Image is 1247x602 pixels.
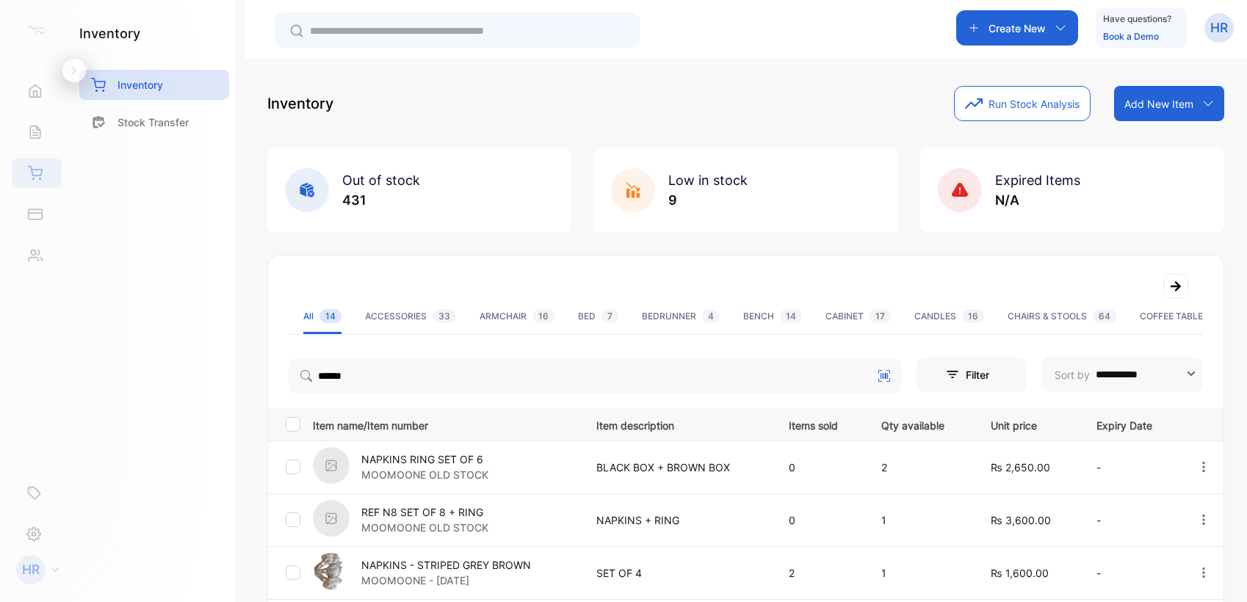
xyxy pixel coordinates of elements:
span: Low in stock [668,173,748,188]
button: HR [1204,10,1234,46]
p: Item description [596,415,759,433]
span: 16 [532,309,554,323]
p: - [1096,460,1167,475]
div: CHAIRS & STOOLS [1008,310,1116,323]
p: HR [22,560,40,579]
a: Stock Transfer [79,107,229,137]
img: item [313,500,350,537]
div: ACCESSORIES [365,310,456,323]
div: ARMCHAIR [480,310,554,323]
span: 33 [433,309,456,323]
span: 7 [601,309,618,323]
p: HR [1210,18,1228,37]
span: Expired Items [995,173,1080,188]
p: NAPKINS - STRIPED GREY BROWN [361,557,531,573]
button: Create New [956,10,1078,46]
div: All [303,310,341,323]
img: logo [26,19,48,41]
p: Add New Item [1124,96,1193,112]
button: Run Stock Analysis [954,86,1091,121]
p: 431 [342,190,420,210]
p: REF N8 SET OF 8 + RING [361,504,488,520]
p: NAPKINS + RING [596,512,759,528]
img: item [313,553,350,590]
p: N/A [995,190,1080,210]
p: SET OF 4 [596,565,759,581]
span: 4 [702,309,720,323]
p: Items sold [789,415,851,433]
p: Expiry Date [1096,415,1167,433]
p: MOOMOONE - [DATE] [361,573,531,588]
a: Inventory [79,70,229,100]
p: Sort by [1055,367,1090,382]
div: BED [578,310,618,323]
p: 0 [789,460,851,475]
p: Inventory [118,77,163,93]
p: Qty available [881,415,961,433]
div: BENCH [743,310,802,323]
button: Sort by [1041,357,1203,392]
p: Unit price [991,415,1066,433]
p: Inventory [267,93,333,115]
p: 9 [668,190,748,210]
span: ₨ 1,600.00 [991,567,1049,579]
p: 1 [881,565,961,581]
div: BEDRUNNER [642,310,720,323]
p: NAPKINS RING SET OF 6 [361,451,488,467]
p: MOOMOONE OLD STOCK [361,467,488,482]
span: 14 [319,309,341,323]
p: 0 [789,512,851,528]
p: 1 [881,512,961,528]
p: MOOMOONE OLD STOCK [361,520,488,535]
span: 14 [780,309,802,323]
p: BLACK BOX + BROWN BOX [596,460,759,475]
span: 17 [870,309,891,323]
div: COFFEE TABLE [1140,310,1231,323]
p: Item name/Item number [313,415,578,433]
img: item [313,447,350,484]
span: 16 [962,309,984,323]
p: Create New [988,21,1046,36]
p: - [1096,565,1167,581]
a: Book a Demo [1103,31,1159,42]
span: 64 [1093,309,1116,323]
p: 2 [881,460,961,475]
div: CANDLES [914,310,984,323]
span: ₨ 3,600.00 [991,514,1051,526]
iframe: LiveChat chat widget [1185,540,1247,602]
p: Stock Transfer [118,115,189,130]
span: Out of stock [342,173,420,188]
p: Have questions? [1103,12,1171,26]
p: - [1096,512,1167,528]
p: 2 [789,565,851,581]
div: CABINET [825,310,891,323]
span: ₨ 2,650.00 [991,461,1050,474]
h1: inventory [79,23,140,43]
